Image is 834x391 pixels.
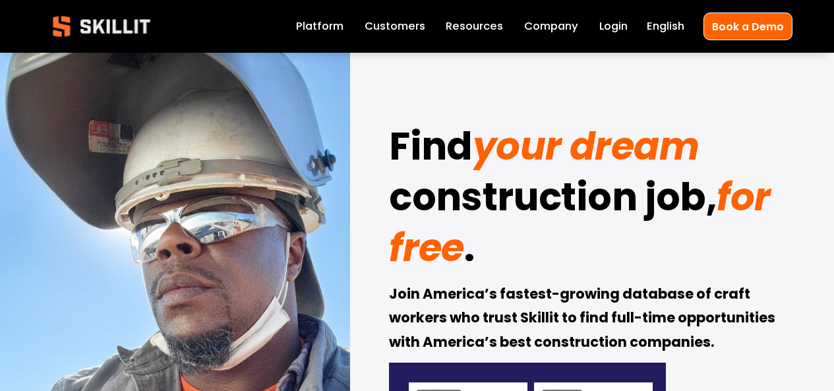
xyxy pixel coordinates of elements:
[599,17,628,36] a: Login
[389,284,778,356] strong: Join America’s fastest-growing database of craft workers who trust Skillit to find full-time oppo...
[473,120,699,173] em: your dream
[389,168,717,233] strong: construction job,
[647,17,684,36] div: language picker
[389,117,473,183] strong: Find
[464,219,474,284] strong: .
[703,13,792,40] a: Book a Demo
[446,18,503,35] span: Resources
[389,171,779,274] em: for free
[446,17,503,36] a: folder dropdown
[296,17,343,36] a: Platform
[365,17,425,36] a: Customers
[524,17,578,36] a: Company
[647,18,684,35] span: English
[42,7,162,46] img: Skillit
